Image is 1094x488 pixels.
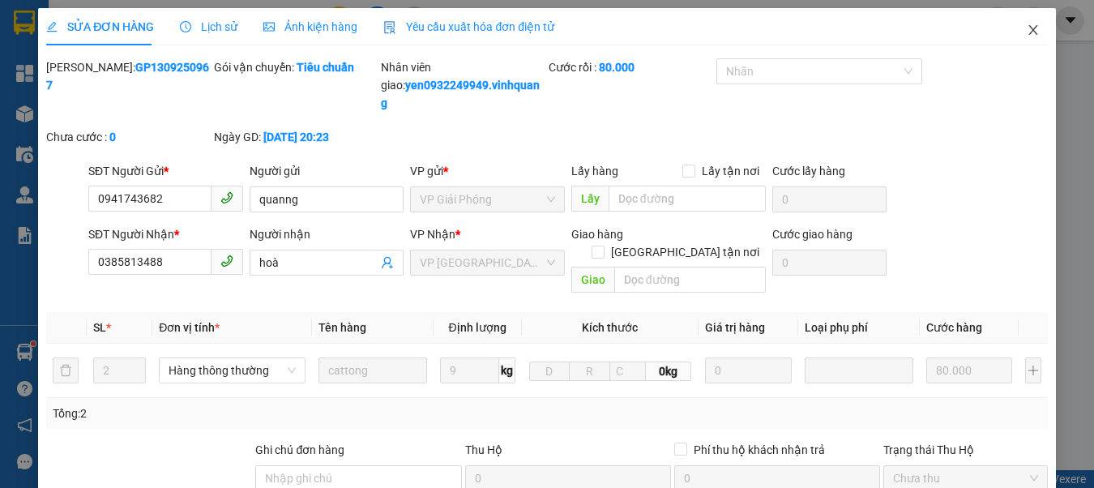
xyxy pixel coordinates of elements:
[381,58,545,112] div: Nhân viên giao:
[250,225,404,243] div: Người nhận
[705,321,765,334] span: Giá trị hàng
[605,243,766,261] span: [GEOGRAPHIC_DATA] tận nơi
[705,357,792,383] input: 0
[571,186,609,212] span: Lấy
[263,20,357,33] span: Ảnh kiện hàng
[449,321,506,334] span: Định lượng
[318,357,427,383] input: VD: Bàn, Ghế
[420,250,555,275] span: VP PHÚ SƠN
[529,362,571,381] input: D
[549,58,713,76] div: Cước rồi :
[695,162,766,180] span: Lấy tận nơi
[1025,357,1041,383] button: plus
[255,443,344,456] label: Ghi chú đơn hàng
[646,362,691,381] span: 0kg
[883,441,1048,459] div: Trạng thái Thu Hộ
[499,357,515,383] span: kg
[263,21,275,32] span: picture
[410,162,565,180] div: VP gửi
[93,321,106,334] span: SL
[1011,8,1056,54] button: Close
[46,20,154,33] span: SỬA ĐƠN HÀNG
[569,362,610,381] input: R
[220,255,233,268] span: phone
[250,162,404,180] div: Người gửi
[772,250,887,276] input: Cước giao hàng
[88,225,243,243] div: SĐT Người Nhận
[687,441,831,459] span: Phí thu hộ khách nhận trả
[109,131,116,143] b: 0
[46,58,211,94] div: [PERSON_NAME]:
[297,61,354,74] b: Tiêu chuẩn
[220,191,233,204] span: phone
[169,358,295,383] span: Hàng thông thường
[599,61,635,74] b: 80.000
[465,443,502,456] span: Thu Hộ
[609,186,766,212] input: Dọc đường
[420,187,555,212] span: VP Giải Phóng
[926,321,982,334] span: Cước hàng
[609,362,647,381] input: C
[46,21,58,32] span: edit
[381,256,394,269] span: user-add
[214,128,378,146] div: Ngày GD:
[614,267,766,293] input: Dọc đường
[571,165,618,178] span: Lấy hàng
[582,321,638,334] span: Kích thước
[571,267,614,293] span: Giao
[571,228,623,241] span: Giao hàng
[180,20,237,33] span: Lịch sử
[214,58,378,76] div: Gói vận chuyển:
[318,321,366,334] span: Tên hàng
[53,357,79,383] button: delete
[772,165,845,178] label: Cước lấy hàng
[1027,24,1040,36] span: close
[263,131,329,143] b: [DATE] 20:23
[798,312,920,344] th: Loại phụ phí
[772,228,853,241] label: Cước giao hàng
[88,162,243,180] div: SĐT Người Gửi
[926,357,1013,383] input: 0
[46,128,211,146] div: Chưa cước :
[410,228,455,241] span: VP Nhận
[383,20,554,33] span: Yêu cầu xuất hóa đơn điện tử
[383,21,396,34] img: icon
[381,79,540,109] b: yen0932249949.vinhquang
[53,405,423,422] div: Tổng: 2
[180,21,191,32] span: clock-circle
[772,186,887,212] input: Cước lấy hàng
[159,321,220,334] span: Đơn vị tính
